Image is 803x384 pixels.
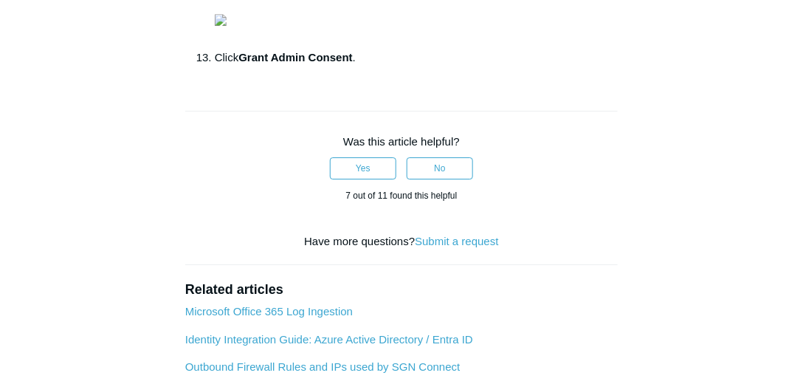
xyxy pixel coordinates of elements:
[185,280,618,300] h2: Related articles
[185,360,461,373] a: Outbound Firewall Rules and IPs used by SGN Connect
[215,49,618,66] li: Click .
[185,305,353,318] a: Microsoft Office 365 Log Ingestion
[330,157,396,179] button: This article was helpful
[415,235,498,247] a: Submit a request
[215,14,227,26] img: 28485749840403
[346,191,458,201] span: 7 out of 11 found this helpful
[238,51,352,64] strong: Grant Admin Consent
[185,333,473,346] a: Identity Integration Guide: Azure Active Directory / Entra ID
[343,135,460,148] span: Was this article helpful?
[185,233,618,250] div: Have more questions?
[407,157,473,179] button: This article was not helpful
